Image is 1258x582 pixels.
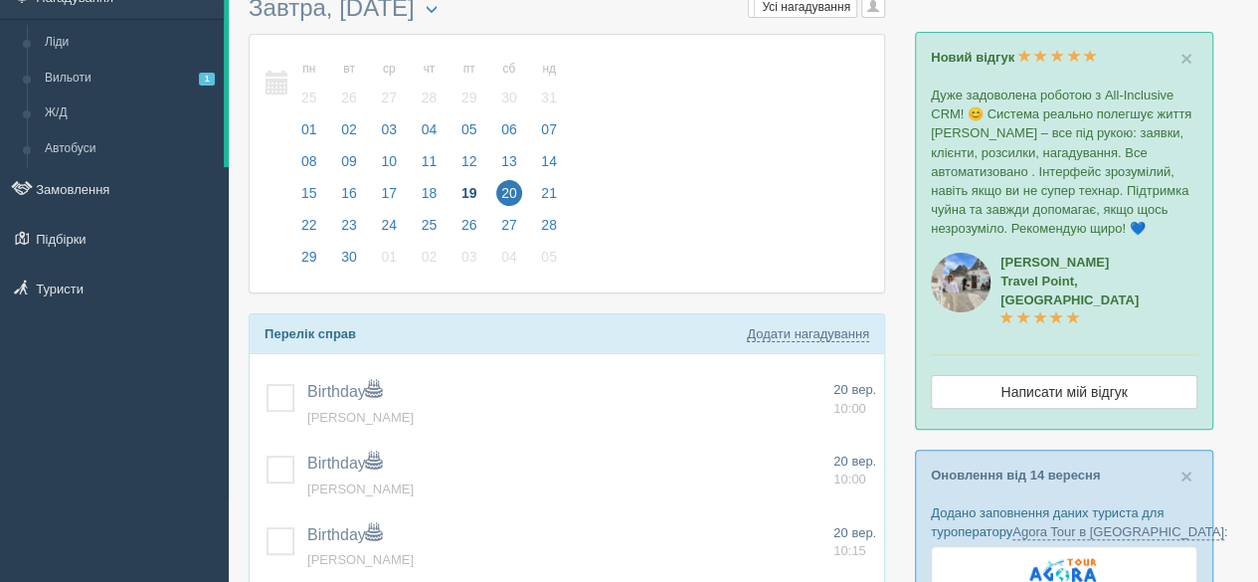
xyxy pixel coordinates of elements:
a: 02 [330,118,368,150]
span: 17 [376,180,402,206]
span: 20 вер. [833,525,876,540]
a: [PERSON_NAME]Travel Point, [GEOGRAPHIC_DATA] [1000,255,1139,326]
a: 20 [490,182,528,214]
a: 04 [411,118,449,150]
span: 27 [376,85,402,110]
span: 29 [456,85,482,110]
small: ср [376,61,402,78]
a: 20 вер. 10:00 [833,381,876,418]
span: 28 [536,212,562,238]
a: Birthday [307,455,382,472]
a: 07 [530,118,563,150]
small: пт [456,61,482,78]
span: 10:00 [833,472,866,486]
a: 20 вер. 10:15 [833,524,876,561]
a: 13 [490,150,528,182]
span: 14 [536,148,562,174]
span: 29 [296,244,322,270]
span: 03 [376,116,402,142]
a: 25 [411,214,449,246]
a: 03 [450,246,488,278]
a: 21 [530,182,563,214]
span: 20 вер. [833,454,876,469]
span: Birthday [307,383,382,400]
a: 05 [530,246,563,278]
span: 20 [496,180,522,206]
a: 10 [370,150,408,182]
a: [PERSON_NAME] [307,552,414,567]
span: 31 [536,85,562,110]
span: 23 [336,212,362,238]
span: 19 [456,180,482,206]
span: 10:15 [833,543,866,558]
span: 26 [456,212,482,238]
a: нд 31 [530,50,563,118]
span: 07 [536,116,562,142]
span: 15 [296,180,322,206]
span: 11 [417,148,443,174]
span: 21 [536,180,562,206]
a: 06 [490,118,528,150]
a: пт 29 [450,50,488,118]
span: 02 [336,116,362,142]
span: 22 [296,212,322,238]
span: 02 [417,244,443,270]
span: 30 [336,244,362,270]
small: вт [336,61,362,78]
button: Close [1180,48,1192,69]
span: 16 [336,180,362,206]
span: 13 [496,148,522,174]
a: 27 [490,214,528,246]
span: 10:00 [833,401,866,416]
a: Ліди [36,25,224,61]
a: Написати мій відгук [931,375,1197,409]
a: 04 [490,246,528,278]
a: 29 [290,246,328,278]
a: 08 [290,150,328,182]
span: 20 вер. [833,382,876,397]
a: 01 [370,246,408,278]
a: чт 28 [411,50,449,118]
a: 03 [370,118,408,150]
a: Ж/Д [36,96,224,131]
a: Birthday [307,526,382,543]
small: сб [496,61,522,78]
a: сб 30 [490,50,528,118]
a: Оновлення від 14 вересня [931,468,1100,483]
a: 23 [330,214,368,246]
a: Agora Tour в [GEOGRAPHIC_DATA] [1012,524,1224,540]
a: 12 [450,150,488,182]
a: Додати нагадування [747,326,869,342]
a: [PERSON_NAME] [307,482,414,496]
a: 19 [450,182,488,214]
span: 08 [296,148,322,174]
a: Вильоти1 [36,61,224,97]
a: 14 [530,150,563,182]
small: нд [536,61,562,78]
p: Додано заповнення даних туриста для туроператору : [931,503,1197,541]
span: 05 [536,244,562,270]
small: чт [417,61,443,78]
span: 04 [496,244,522,270]
a: 28 [530,214,563,246]
a: 09 [330,150,368,182]
span: × [1180,465,1192,487]
span: 30 [496,85,522,110]
span: 10 [376,148,402,174]
span: 28 [417,85,443,110]
a: 05 [450,118,488,150]
span: 24 [376,212,402,238]
span: 05 [456,116,482,142]
a: пн 25 [290,50,328,118]
a: 02 [411,246,449,278]
a: [PERSON_NAME] [307,410,414,425]
span: 27 [496,212,522,238]
a: 01 [290,118,328,150]
a: 26 [450,214,488,246]
span: 18 [417,180,443,206]
a: 11 [411,150,449,182]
